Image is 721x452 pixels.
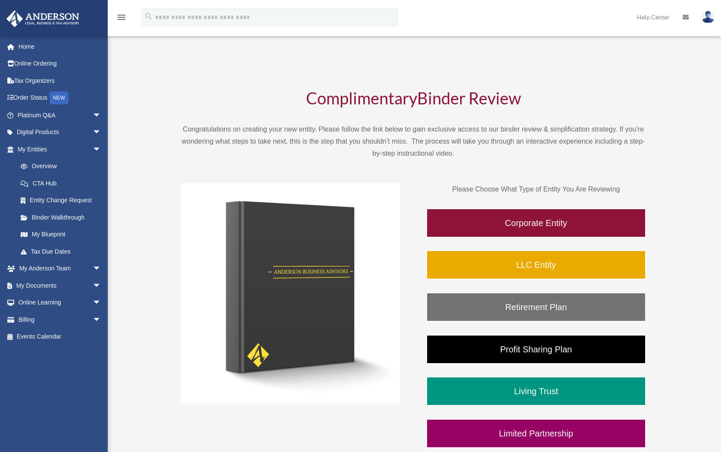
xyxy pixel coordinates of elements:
a: LLC Entity [426,250,646,279]
a: Tax Due Dates [12,243,114,260]
a: Limited Partnership [426,419,646,448]
a: Order StatusNEW [6,89,114,107]
a: Overview [12,158,114,175]
p: Please Choose What Type of Entity You Are Reviewing [426,183,646,195]
span: arrow_drop_down [93,260,110,278]
a: Entity Change Request [12,192,114,209]
a: Platinum Q&Aarrow_drop_down [6,107,114,124]
a: Binder Walkthrough [12,209,110,226]
a: Online Learningarrow_drop_down [6,294,114,311]
p: Congratulations on creating your new entity. Please follow the link below to gain exclusive acces... [181,123,646,160]
span: arrow_drop_down [93,107,110,124]
a: Living Trust [426,377,646,406]
a: My Documentsarrow_drop_down [6,277,114,294]
a: Profit Sharing Plan [426,335,646,364]
a: menu [116,15,127,22]
span: arrow_drop_down [93,124,110,141]
img: User Pic [702,11,715,23]
a: My Anderson Teamarrow_drop_down [6,260,114,277]
div: NEW [50,91,69,104]
a: Online Ordering [6,55,114,72]
a: CTA Hub [12,175,114,192]
a: My Entitiesarrow_drop_down [6,141,114,158]
a: Events Calendar [6,328,114,345]
a: Retirement Plan [426,292,646,322]
span: arrow_drop_down [93,277,110,295]
a: My Blueprint [12,226,114,243]
span: arrow_drop_down [93,141,110,158]
span: Binder Review [417,88,521,108]
a: Tax Organizers [6,72,114,89]
a: Billingarrow_drop_down [6,311,114,328]
span: Complimentary [306,88,417,108]
a: Home [6,38,114,55]
a: Corporate Entity [426,208,646,238]
i: search [144,12,153,21]
i: menu [116,12,127,22]
img: Anderson Advisors Platinum Portal [4,10,82,27]
span: arrow_drop_down [93,294,110,312]
a: Digital Productsarrow_drop_down [6,124,114,141]
span: arrow_drop_down [93,311,110,329]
